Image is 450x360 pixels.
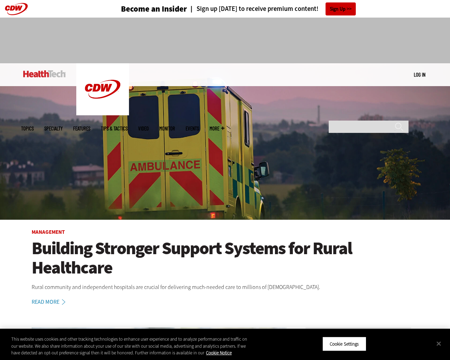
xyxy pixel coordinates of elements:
[210,126,224,131] span: More
[414,71,425,78] div: User menu
[32,283,418,292] p: Rural community and independent hospitals are crucial for delivering much-needed care to millions...
[73,126,90,131] a: Features
[326,2,356,15] a: Sign Up
[186,126,199,131] a: Events
[32,229,65,236] a: Management
[322,336,366,351] button: Cookie Settings
[97,25,353,56] iframe: advertisement
[206,350,232,356] a: More information about your privacy
[138,126,149,131] a: Video
[32,239,418,277] a: Building Stronger Support Systems for Rural Healthcare
[32,299,73,305] a: Read More
[44,126,63,131] span: Specialty
[431,336,446,351] button: Close
[21,126,34,131] span: Topics
[76,63,129,115] img: Home
[95,5,187,13] a: Become an Insider
[23,70,66,77] img: Home
[11,336,247,356] div: This website uses cookies and other tracking technologies to enhance user experience and to analy...
[414,71,425,78] a: Log in
[159,126,175,131] a: MonITor
[121,5,187,13] h3: Become an Insider
[187,6,319,12] a: Sign up [DATE] to receive premium content!
[76,110,129,117] a: CDW
[101,126,128,131] a: Tips & Tactics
